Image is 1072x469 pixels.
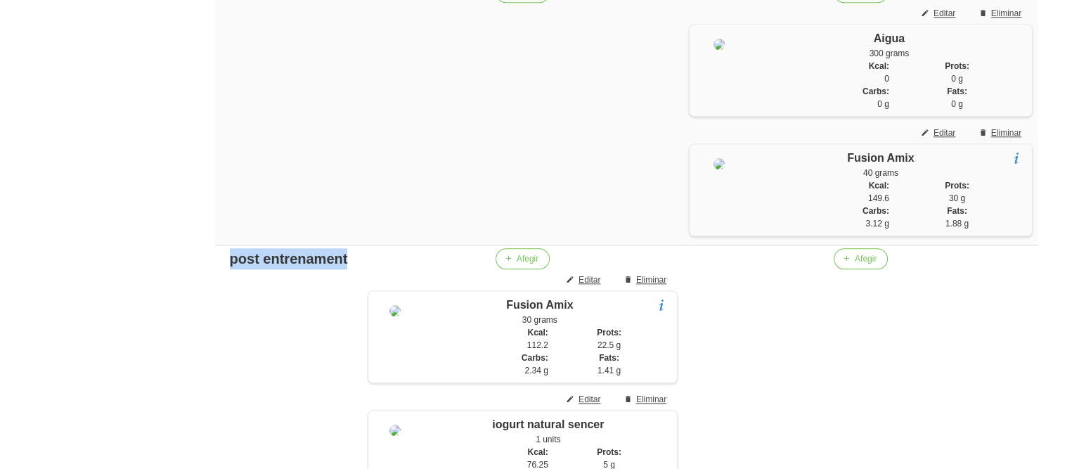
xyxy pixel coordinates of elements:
span: Eliminar [991,7,1021,20]
span: 1 units [536,435,560,444]
span: Editar [934,7,955,20]
span: Eliminar [991,127,1021,139]
img: 8ea60705-12ae-42e8-83e1-4ba62b1261d5%2Ffoods%2F55668-download-12-jpeg.jpeg [713,39,725,50]
span: 0 g [951,99,963,109]
strong: Prots: [597,447,621,457]
strong: Fats: [599,353,619,363]
strong: Carbs: [863,86,889,96]
strong: Fats: [947,86,967,96]
button: Afegir [496,248,550,269]
span: Editar [579,393,600,406]
span: 22.5 g [598,340,621,350]
strong: Kcal: [527,328,548,338]
button: Editar [557,269,612,290]
strong: Kcal: [868,61,889,71]
span: 0 g [877,99,889,109]
button: Editar [912,122,967,143]
span: 2.34 g [524,366,548,375]
span: 3.12 g [865,219,889,229]
button: Afegir [834,248,888,269]
span: 112.2 [527,340,548,350]
span: Editar [934,127,955,139]
button: Eliminar [970,3,1033,24]
img: 8ea60705-12ae-42e8-83e1-4ba62b1261d5%2Ffoods%2F18918-download-31-jpeg.jpeg [389,425,401,436]
span: Afegir [517,252,538,265]
button: Editar [557,389,612,410]
span: 300 grams [869,49,909,58]
strong: Kcal: [527,447,548,457]
div: post entrenament [221,248,356,269]
strong: Prots: [945,181,969,191]
span: 1.88 g [945,219,969,229]
span: Eliminar [636,274,666,286]
strong: Kcal: [868,181,889,191]
img: 8ea60705-12ae-42e8-83e1-4ba62b1261d5%2Ffoods%2F93946-fusion-protein-1000g-400-l-jpg.jpg [713,158,725,169]
button: Eliminar [615,389,678,410]
button: Eliminar [970,122,1033,143]
strong: Prots: [945,61,969,71]
button: Eliminar [615,269,678,290]
img: 8ea60705-12ae-42e8-83e1-4ba62b1261d5%2Ffoods%2F93946-fusion-protein-1000g-400-l-jpg.jpg [389,305,401,316]
strong: Carbs: [863,206,889,216]
span: 149.6 [868,193,889,203]
strong: Fats: [947,206,967,216]
span: 0 g [951,74,963,84]
span: 30 g [949,193,965,203]
span: 1.41 g [598,366,621,375]
span: Eliminar [636,393,666,406]
span: Fusion Amix [847,152,914,164]
strong: Carbs: [522,353,548,363]
span: 30 grams [522,315,557,325]
span: Fusion Amix [506,299,573,311]
strong: Prots: [597,328,621,338]
span: Editar [579,274,600,286]
span: Aigua [874,32,905,44]
span: 40 grams [863,168,898,178]
button: Editar [912,3,967,24]
span: Afegir [855,252,877,265]
span: 0 [884,74,889,84]
span: iogurt natural sencer [492,418,604,430]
